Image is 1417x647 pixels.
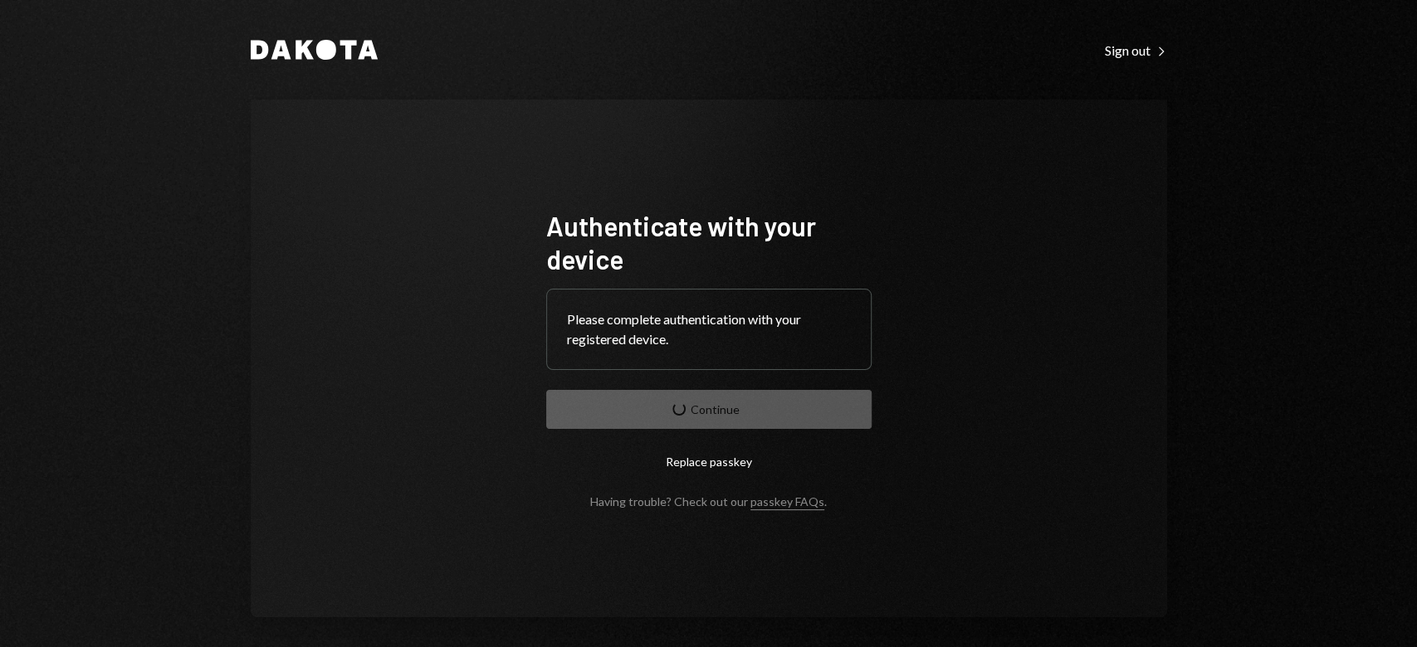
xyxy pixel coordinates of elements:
[590,494,827,508] div: Having trouble? Check out our .
[1105,42,1167,59] div: Sign out
[750,494,824,510] a: passkey FAQs
[546,209,872,275] h1: Authenticate with your device
[567,309,851,349] div: Please complete authentication with your registered device.
[546,442,872,481] button: Replace passkey
[1105,41,1167,59] a: Sign out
